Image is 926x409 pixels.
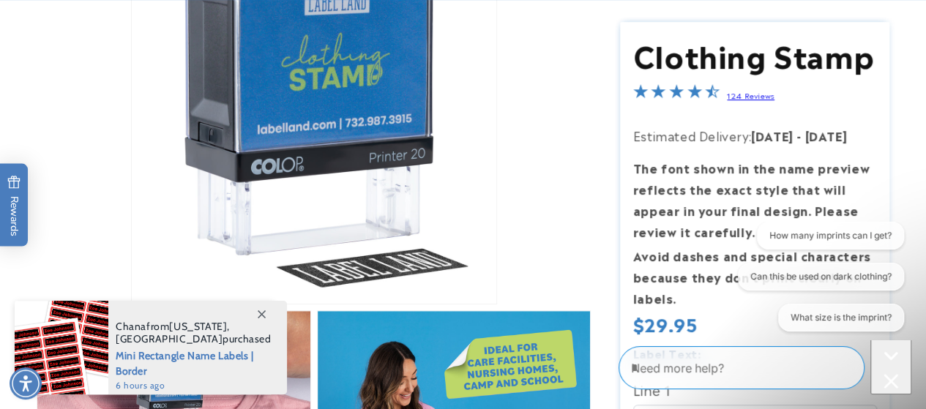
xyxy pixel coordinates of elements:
[116,379,272,392] span: 6 hours ago
[116,320,146,333] span: Chana
[633,310,698,337] span: $29.95
[726,222,911,343] iframe: Gorgias live chat conversation starters
[619,340,911,394] iframe: Gorgias Floating Chat
[727,90,774,100] a: 124 Reviews - open in a new tab
[751,127,794,144] strong: [DATE]
[805,127,848,144] strong: [DATE]
[7,175,21,236] span: Rewards
[633,86,720,103] span: 4.4-star overall rating
[169,320,227,333] span: [US_STATE]
[633,125,877,146] p: Estimated Delivery:
[633,247,871,307] strong: Avoid dashes and special characters because they don’t print clearly on labels.
[116,320,272,345] span: from , purchased
[633,159,870,239] strong: The font shown in the name preview reflects the exact style that will appear in your final design...
[10,367,42,399] div: Accessibility Menu
[116,345,272,379] span: Mini Rectangle Name Labels | Border
[796,127,802,144] strong: -
[633,35,877,73] h1: Clothing Stamp
[116,332,223,345] span: [GEOGRAPHIC_DATA]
